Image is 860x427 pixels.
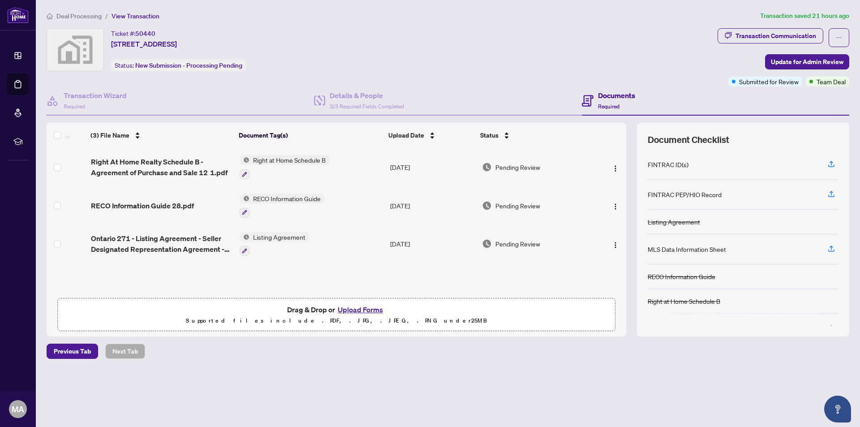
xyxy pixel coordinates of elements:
span: RECO Information Guide 28.pdf [91,200,194,211]
span: [STREET_ADDRESS] [111,39,177,49]
button: Status IconRight at Home Schedule B [240,155,329,179]
span: Required [64,103,85,110]
th: Document Tag(s) [235,123,385,148]
span: Deal Processing [56,12,102,20]
button: Transaction Communication [718,28,823,43]
div: Ticket #: [111,28,155,39]
td: [DATE] [387,186,479,225]
img: logo [7,7,29,23]
button: Update for Admin Review [765,54,849,69]
div: RECO Information Guide [648,272,715,281]
span: Right at Home Schedule B [249,155,329,165]
span: Team Deal [817,77,846,86]
span: Drag & Drop orUpload FormsSupported files include .PDF, .JPG, .JPEG, .PNG under25MB [58,298,615,332]
span: Previous Tab [54,344,91,358]
button: Logo [608,198,623,213]
span: Pending Review [495,162,540,172]
div: Status: [111,59,246,71]
li: / [105,11,108,21]
span: New Submission - Processing Pending [135,61,242,69]
button: Logo [608,160,623,174]
span: 50440 [135,30,155,38]
div: Listing Agreement [648,217,700,227]
span: home [47,13,53,19]
span: Submitted for Review [739,77,799,86]
img: Document Status [482,239,492,249]
img: Logo [612,242,619,249]
span: Required [598,103,619,110]
button: Status IconRECO Information Guide [240,194,324,218]
span: Upload Date [388,130,424,140]
span: Pending Review [495,239,540,249]
span: View Transaction [112,12,159,20]
span: RECO Information Guide [249,194,324,203]
button: Logo [608,237,623,251]
button: Next Tab [105,344,145,359]
button: Previous Tab [47,344,98,359]
h4: Transaction Wizard [64,90,127,101]
img: Status Icon [240,194,249,203]
th: Upload Date [385,123,477,148]
span: Ontario 271 - Listing Agreement - Seller Designated Representation Agreement - Authority to Offer... [91,233,233,254]
img: Status Icon [240,232,249,242]
div: FINTRAC PEP/HIO Record [648,190,722,199]
span: Pending Review [495,201,540,211]
h4: Documents [598,90,635,101]
span: 3/3 Required Fields Completed [330,103,404,110]
span: Document Checklist [648,134,729,146]
div: MLS Data Information Sheet [648,244,726,254]
img: Document Status [482,201,492,211]
img: Document Status [482,162,492,172]
img: Logo [612,203,619,210]
span: Right At Home Realty Schedule B - Agreement of Purchase and Sale 12 1.pdf [91,156,233,178]
div: Right at Home Schedule B [648,296,720,306]
th: Status [477,123,591,148]
span: Listing Agreement [249,232,309,242]
td: [DATE] [387,148,479,186]
p: Supported files include .PDF, .JPG, .JPEG, .PNG under 25 MB [63,315,610,326]
td: [DATE] [387,225,479,263]
span: (3) File Name [90,130,129,140]
button: Open asap [824,396,851,423]
span: Update for Admin Review [771,55,843,69]
th: (3) File Name [87,123,235,148]
span: Status [480,130,499,140]
img: Status Icon [240,155,249,165]
button: Upload Forms [335,304,386,315]
div: FINTRAC ID(s) [648,160,688,169]
h4: Details & People [330,90,404,101]
span: Drag & Drop or [287,304,386,315]
span: ellipsis [836,35,842,41]
img: Logo [612,165,619,172]
div: Transaction Communication [735,29,816,43]
span: MA [12,403,24,415]
button: Status IconListing Agreement [240,232,309,256]
img: svg%3e [47,29,103,71]
article: Transaction saved 21 hours ago [760,11,849,21]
